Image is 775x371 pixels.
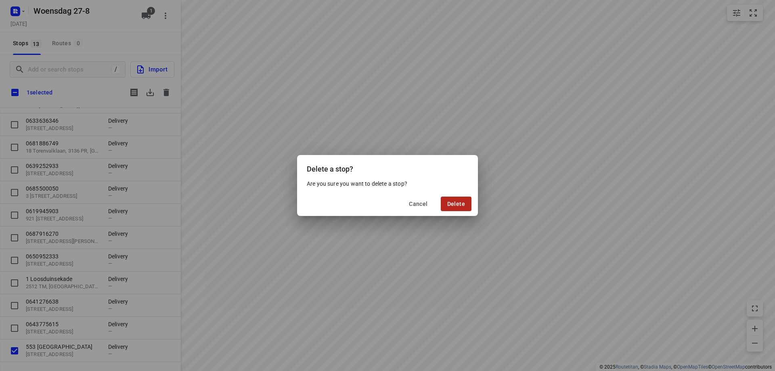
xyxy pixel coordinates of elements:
button: Cancel [402,197,434,211]
div: Delete a stop? [297,155,478,180]
span: Delete [447,201,465,207]
span: Cancel [409,201,427,207]
button: Delete [441,197,471,211]
p: Are you sure you want to delete a stop? [307,180,468,188]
